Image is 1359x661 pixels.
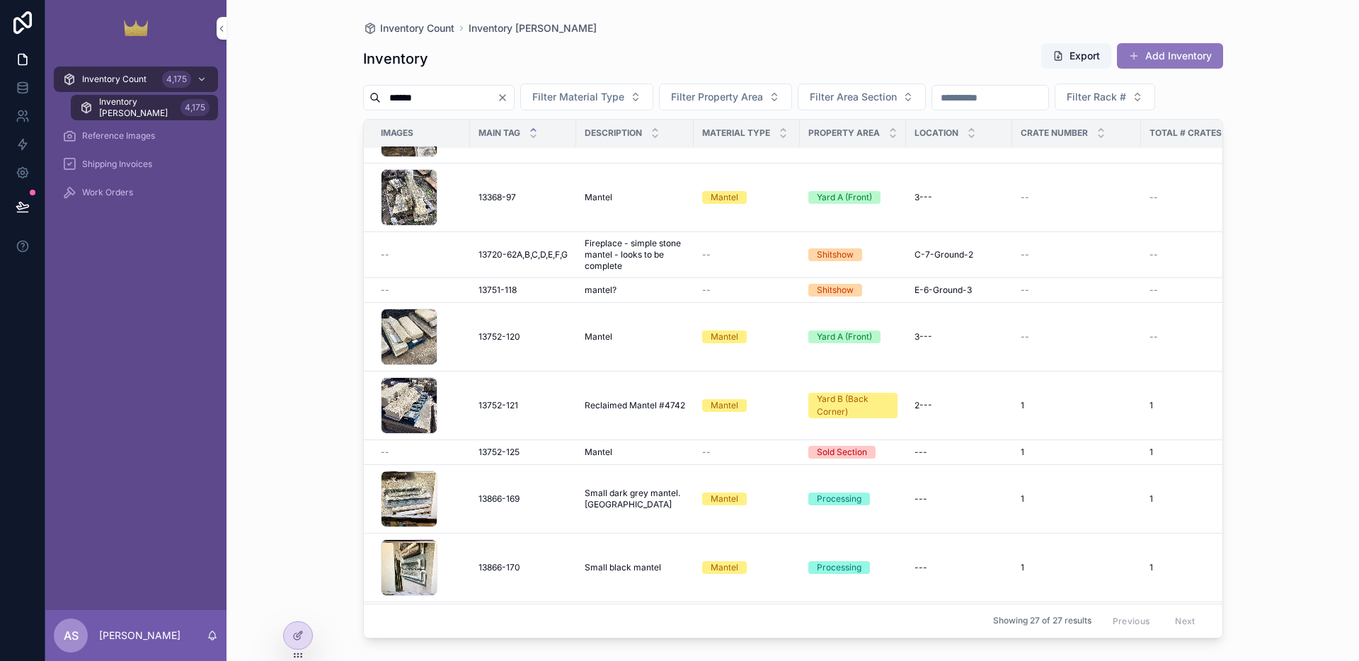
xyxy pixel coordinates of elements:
span: 13866-169 [478,493,520,505]
a: Mantel [702,399,791,412]
a: 13866-170 [478,562,568,573]
a: 13752-120 [478,331,568,343]
a: 13751-118 [478,284,568,296]
span: C-7-Ground-2 [914,249,973,260]
span: Property Area [808,127,880,139]
span: Location [914,127,958,139]
a: -- [702,447,791,458]
a: 1 [1021,400,1132,411]
span: -- [1149,284,1158,296]
div: Shitshow [817,248,854,261]
a: Sold Section [808,446,898,459]
span: Total # Crates (If Applicable) [1149,127,1293,139]
a: 13368-97 [478,192,568,203]
a: -- [381,447,461,458]
span: 3--- [914,192,932,203]
a: Processing [808,493,898,505]
span: -- [702,447,711,458]
span: -- [1021,284,1029,296]
a: -- [702,249,791,260]
div: 4,175 [180,99,210,116]
span: Mantel [585,331,612,343]
span: -- [1149,249,1158,260]
a: Inventory Count4,175 [54,67,218,92]
a: -- [1021,331,1132,343]
a: Shitshow [808,284,898,297]
a: -- [1149,284,1311,296]
span: Filter Rack # [1067,90,1126,104]
a: --- [914,447,1004,458]
a: -- [1149,192,1311,203]
span: 1 [1149,493,1153,505]
span: Crate Number [1021,127,1088,139]
span: 1 [1021,400,1024,411]
button: Select Button [798,84,926,110]
a: 13866-169 [478,493,568,505]
span: --- [914,493,927,505]
a: Inventory [PERSON_NAME] [469,21,597,35]
span: -- [1149,192,1158,203]
span: Mantel [585,192,612,203]
h1: Inventory [363,49,428,69]
span: --- [914,562,927,573]
a: -- [1149,331,1311,343]
a: Mantel [702,561,791,574]
span: Inventory Count [82,74,147,85]
a: mantel? [585,284,685,296]
span: -- [381,447,389,458]
span: -- [1021,192,1029,203]
a: -- [1149,249,1311,260]
a: -- [381,284,461,296]
a: -- [1021,249,1132,260]
span: 13751-118 [478,284,517,296]
a: 13720-62A,B,C,D,E,F,G [478,249,568,260]
a: Yard A (Front) [808,191,898,204]
a: 1 [1021,447,1132,458]
a: C-7-Ground-2 [914,249,1004,260]
span: -- [381,249,389,260]
span: Inventory Count [380,21,454,35]
span: AS [64,627,79,644]
div: Sold Section [817,446,867,459]
span: Small black mantel [585,562,661,573]
button: Export [1041,43,1111,69]
a: 2--- [914,400,1004,411]
span: Reference Images [82,130,155,142]
span: 13752-125 [478,447,520,458]
a: Work Orders [54,180,218,205]
div: Mantel [711,561,738,574]
button: Add Inventory [1117,43,1223,69]
a: --- [914,493,1004,505]
span: 1 [1149,562,1153,573]
span: -- [1149,331,1158,343]
a: Yard A (Front) [808,330,898,343]
span: 3--- [914,331,932,343]
p: [PERSON_NAME] [99,628,180,643]
span: Work Orders [82,187,133,198]
a: -- [1021,192,1132,203]
span: Description [585,127,642,139]
div: Yard A (Front) [817,330,872,343]
a: Reclaimed Mantel #4742 [585,400,685,411]
a: Processing [808,561,898,574]
span: Filter Property Area [671,90,763,104]
span: 13752-120 [478,331,520,343]
a: Inventory Count [363,21,454,35]
div: Processing [817,493,861,505]
button: Select Button [659,84,792,110]
a: 13752-121 [478,400,568,411]
span: -- [1021,331,1029,343]
span: 1 [1021,562,1024,573]
span: 13866-170 [478,562,520,573]
span: Inventory [PERSON_NAME] [99,96,175,119]
span: Main Tag [478,127,520,139]
span: 1 [1021,447,1024,458]
div: Mantel [711,399,738,412]
span: Mantel [585,447,612,458]
a: Mantel [585,447,685,458]
a: Reference Images [54,123,218,149]
a: 3--- [914,192,1004,203]
a: Mantel [585,192,685,203]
